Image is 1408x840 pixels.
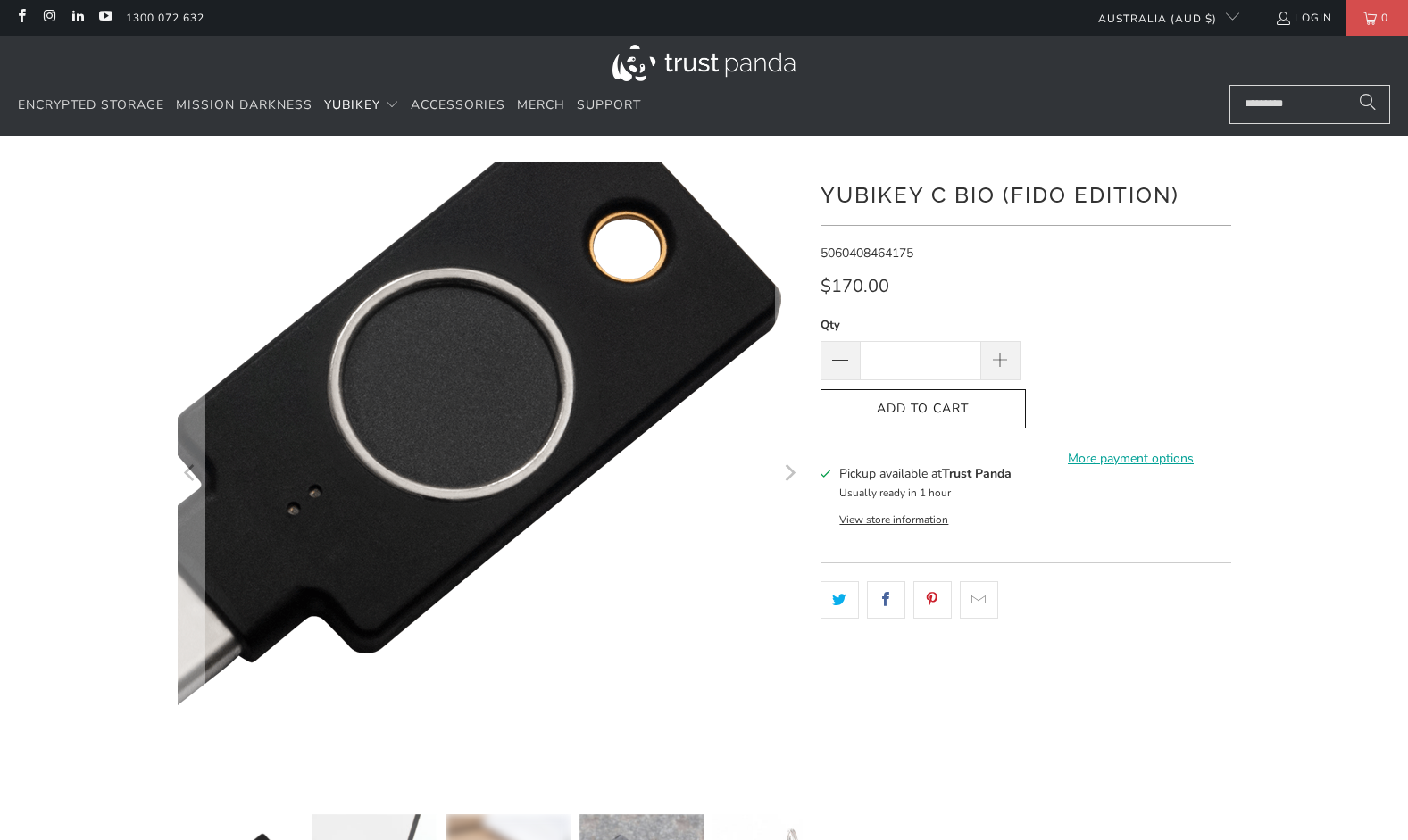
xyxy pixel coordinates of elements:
[324,96,380,113] span: YubiKey
[839,512,948,527] button: View store information
[126,8,204,28] a: 1300 072 632
[1229,85,1390,124] input: Search...
[18,96,164,113] span: Encrypted Storage
[839,464,1012,483] h3: Pickup available at
[839,402,1007,417] span: Add to Cart
[324,85,399,127] summary: YubiKey
[1346,85,1390,124] button: Search
[942,465,1012,482] b: Trust Panda
[821,389,1026,429] button: Add to Cart
[867,581,905,619] a: Share this on Facebook
[821,581,859,619] a: Share this on Twitter
[70,11,85,25] a: Trust Panda Australia on LinkedIn
[176,85,312,127] a: Mission Darkness
[1031,449,1231,469] a: More payment options
[18,85,641,127] nav: Translation missing: en.navigation.header.main_nav
[775,162,804,787] button: Next
[577,96,641,113] span: Support
[821,315,1021,335] label: Qty
[821,274,889,298] span: $170.00
[41,11,56,25] a: Trust Panda Australia on Instagram
[411,96,505,113] span: Accessories
[839,486,951,500] small: Usually ready in 1 hour
[821,245,913,262] span: 5060408464175
[517,96,565,113] span: Merch
[913,581,952,619] a: Share this on Pinterest
[612,45,796,81] img: Trust Panda Australia
[517,85,565,127] a: Merch
[177,162,205,787] button: Previous
[411,85,505,127] a: Accessories
[13,11,29,25] a: Trust Panda Australia on Facebook
[178,162,803,787] a: YubiKey C Bio (FIDO Edition) - Trust Panda
[960,581,998,619] a: Email this to a friend
[18,85,164,127] a: Encrypted Storage
[821,176,1231,212] h1: YubiKey C Bio (FIDO Edition)
[97,11,112,25] a: Trust Panda Australia on YouTube
[176,96,312,113] span: Mission Darkness
[1275,8,1332,28] a: Login
[577,85,641,127] a: Support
